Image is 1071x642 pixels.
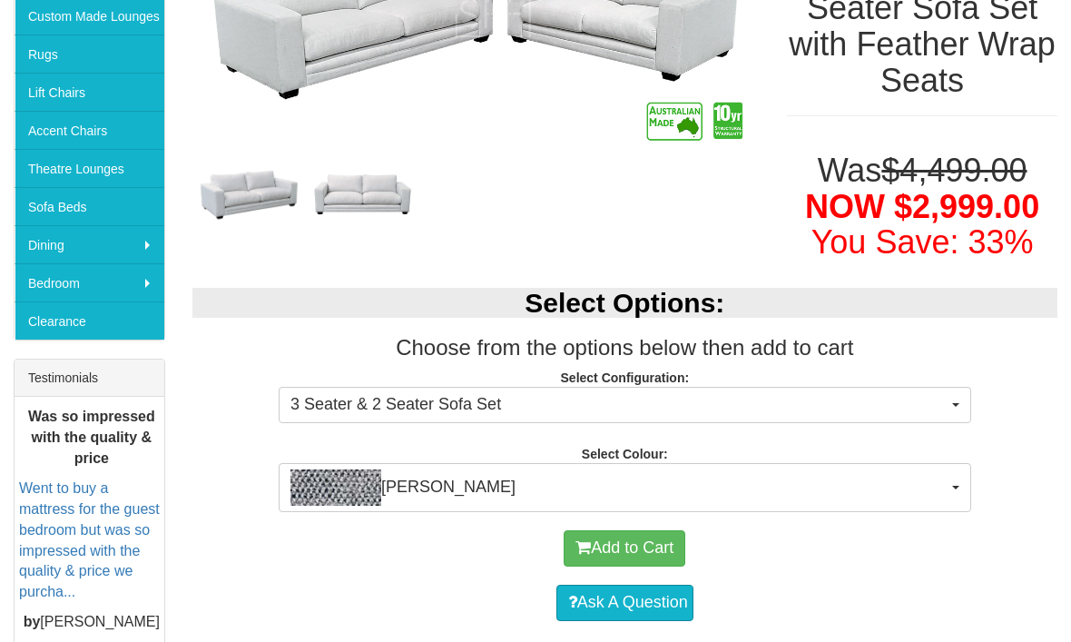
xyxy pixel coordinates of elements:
button: Add to Cart [564,530,685,567]
p: [PERSON_NAME] [19,612,164,633]
del: $4,499.00 [881,152,1027,189]
font: You Save: 33% [811,223,1034,261]
strong: Select Configuration: [561,370,690,385]
span: 3 Seater & 2 Seater Sofa Set [290,393,948,417]
h3: Choose from the options below then add to cart [192,336,1057,360]
span: [PERSON_NAME] [290,469,948,506]
button: 3 Seater & 2 Seater Sofa Set [279,387,971,423]
a: Theatre Lounges [15,149,164,187]
b: by [24,614,41,629]
a: Went to buy a mattress for the guest bedroom but was so impressed with the quality & price we pur... [19,480,160,599]
strong: Select Colour: [582,447,668,461]
a: Accent Chairs [15,111,164,149]
div: Testimonials [15,360,164,397]
h1: Was [787,153,1057,261]
a: Sofa Beds [15,187,164,225]
a: Lift Chairs [15,73,164,111]
b: Select Options: [525,288,724,318]
a: Dining [15,225,164,263]
button: Adonis Teal[PERSON_NAME] [279,463,971,512]
a: Clearance [15,301,164,340]
b: Was so impressed with the quality & price [28,409,155,466]
a: Rugs [15,35,164,73]
a: Bedroom [15,263,164,301]
a: Ask A Question [556,585,693,621]
img: Adonis Teal [290,469,381,506]
span: NOW $2,999.00 [805,188,1039,225]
